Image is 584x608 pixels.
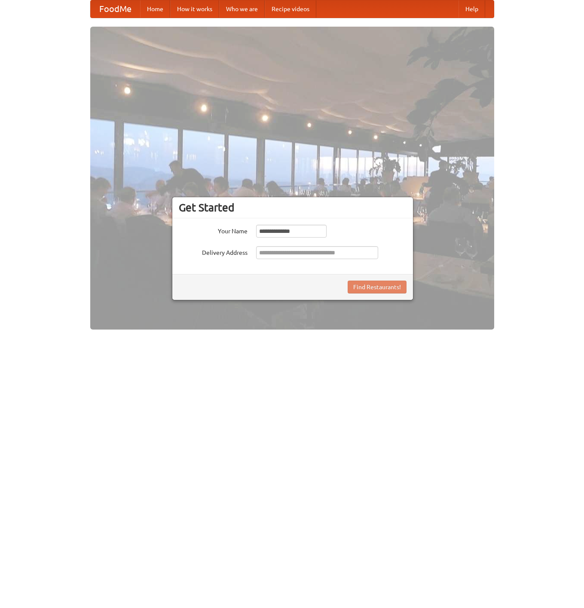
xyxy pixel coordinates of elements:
[140,0,170,18] a: Home
[170,0,219,18] a: How it works
[459,0,485,18] a: Help
[179,225,248,235] label: Your Name
[348,281,407,293] button: Find Restaurants!
[179,246,248,257] label: Delivery Address
[91,0,140,18] a: FoodMe
[265,0,316,18] a: Recipe videos
[179,201,407,214] h3: Get Started
[219,0,265,18] a: Who we are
